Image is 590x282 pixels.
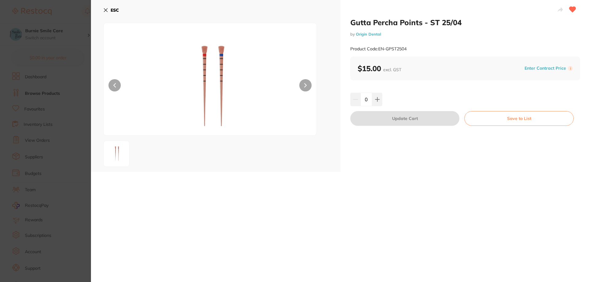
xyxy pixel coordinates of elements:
[350,32,580,37] small: by
[350,18,580,27] h2: Gutta Percha Points - ST 25/04
[523,65,568,71] button: Enter Contract Price
[111,7,119,13] b: ESC
[356,32,381,37] a: Origin Dental
[146,38,274,135] img: ZW4tZ3BzdDEtcG5n
[464,111,574,126] button: Save to List
[568,66,573,71] label: i
[383,67,401,72] span: excl. GST
[350,111,459,126] button: Update Cart
[105,143,128,165] img: ZW4tZ3BzdDEtcG5n
[103,5,119,15] button: ESC
[358,64,401,73] b: $15.00
[350,46,407,52] small: Product Code: EN-GPST2504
